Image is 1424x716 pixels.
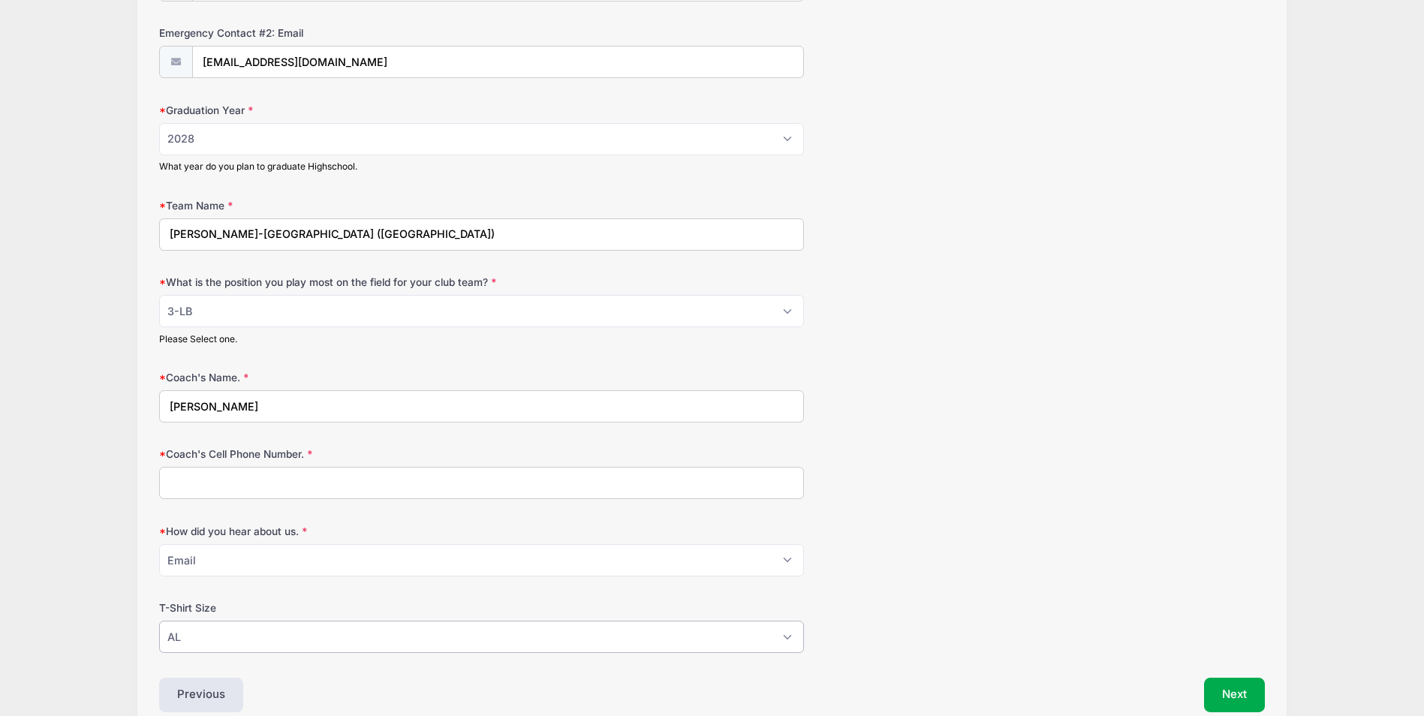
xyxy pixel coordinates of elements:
[159,524,528,539] label: How did you hear about us.
[159,678,243,712] button: Previous
[159,332,804,346] div: Please Select one.
[159,447,528,462] label: Coach's Cell Phone Number.
[159,26,528,41] label: Emergency Contact #2: Email
[159,160,804,173] div: What year do you plan to graduate Highschool.
[159,600,528,615] label: T-Shirt Size
[159,370,528,385] label: Coach's Name.
[159,198,528,213] label: Team Name
[159,275,528,290] label: What is the position you play most on the field for your club team?
[1204,678,1265,712] button: Next
[192,46,805,78] input: email@email.com
[159,103,528,118] label: Graduation Year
